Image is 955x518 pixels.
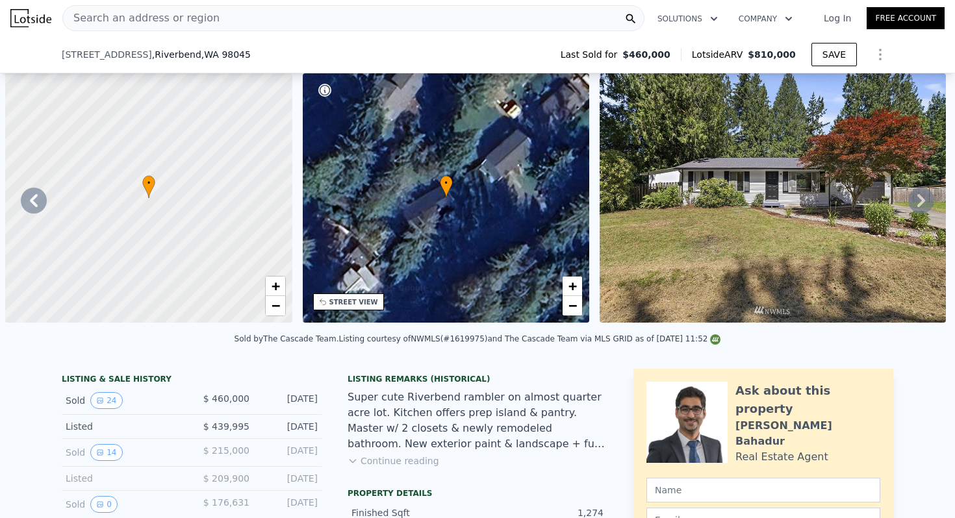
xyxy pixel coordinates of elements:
[348,389,607,452] div: Super cute Riverbend rambler on almost quarter acre lot. Kitchen offers prep island & pantry. Mas...
[66,444,181,461] div: Sold
[201,49,251,60] span: , WA 98045
[329,297,378,307] div: STREET VIEW
[647,7,728,31] button: Solutions
[710,334,720,345] img: NWMLS Logo
[63,10,220,26] span: Search an address or region
[203,445,249,456] span: $ 215,000
[728,7,803,31] button: Company
[10,9,51,27] img: Lotside
[260,420,318,433] div: [DATE]
[260,472,318,485] div: [DATE]
[260,392,318,409] div: [DATE]
[735,449,828,465] div: Real Estate Agent
[62,48,152,61] span: [STREET_ADDRESS]
[142,175,155,198] div: •
[561,48,623,61] span: Last Sold for
[735,382,880,418] div: Ask about this property
[348,488,607,499] div: Property details
[568,297,577,314] span: −
[66,472,181,485] div: Listed
[203,421,249,432] span: $ 439,995
[563,277,582,296] a: Zoom in
[622,48,670,61] span: $460,000
[808,12,867,25] a: Log In
[338,334,720,343] div: Listing courtesy of NWMLS (#1619975) and The Cascade Team via MLS GRID as of [DATE] 11:52
[266,277,285,296] a: Zoom in
[568,278,577,294] span: +
[62,374,322,387] div: LISTING & SALE HISTORY
[440,177,453,189] span: •
[271,278,279,294] span: +
[563,296,582,315] a: Zoom out
[90,496,118,513] button: View historical data
[142,177,155,189] span: •
[203,393,249,404] span: $ 460,000
[867,7,945,29] a: Free Account
[600,73,946,323] img: Sale: 119147736 Parcel: 97684264
[90,444,122,461] button: View historical data
[235,334,339,343] div: Sold by The Cascade Team .
[271,297,279,314] span: −
[66,392,181,409] div: Sold
[348,374,607,384] div: Listing Remarks (Historical)
[735,418,880,449] div: [PERSON_NAME] Bahadur
[203,473,249,484] span: $ 209,900
[348,454,439,467] button: Continue reading
[152,48,251,61] span: , Riverbend
[266,296,285,315] a: Zoom out
[66,420,181,433] div: Listed
[66,496,181,513] div: Sold
[748,49,796,60] span: $810,000
[260,444,318,461] div: [DATE]
[692,48,748,61] span: Lotside ARV
[203,497,249,508] span: $ 176,631
[90,392,122,409] button: View historical data
[867,42,893,68] button: Show Options
[646,478,880,502] input: Name
[260,496,318,513] div: [DATE]
[811,43,857,66] button: SAVE
[440,175,453,198] div: •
